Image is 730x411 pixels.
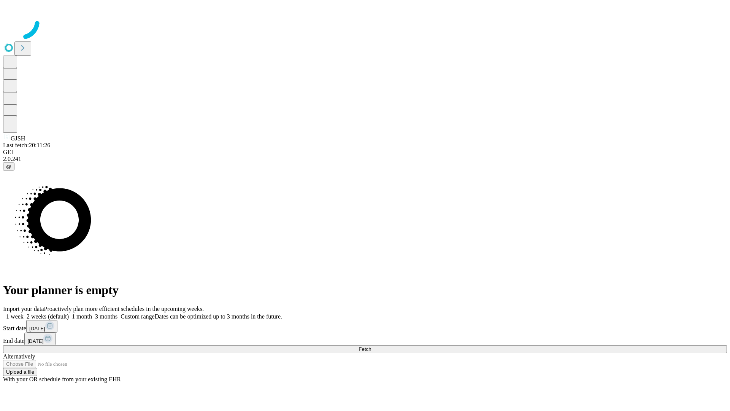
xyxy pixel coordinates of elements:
[6,313,24,320] span: 1 week
[121,313,154,320] span: Custom range
[26,320,57,333] button: [DATE]
[155,313,282,320] span: Dates can be optimized up to 3 months in the future.
[29,326,45,331] span: [DATE]
[3,306,44,312] span: Import your data
[3,345,727,353] button: Fetch
[27,338,43,344] span: [DATE]
[3,333,727,345] div: End date
[27,313,69,320] span: 2 weeks (default)
[359,346,371,352] span: Fetch
[3,162,14,170] button: @
[11,135,25,142] span: GJSH
[3,142,50,148] span: Last fetch: 20:11:26
[72,313,92,320] span: 1 month
[3,353,35,360] span: Alternatively
[44,306,204,312] span: Proactively plan more efficient schedules in the upcoming weeks.
[3,283,727,297] h1: Your planner is empty
[3,320,727,333] div: Start date
[3,376,121,382] span: With your OR schedule from your existing EHR
[95,313,117,320] span: 3 months
[3,156,727,162] div: 2.0.241
[24,333,56,345] button: [DATE]
[3,149,727,156] div: GEI
[3,368,37,376] button: Upload a file
[6,164,11,169] span: @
